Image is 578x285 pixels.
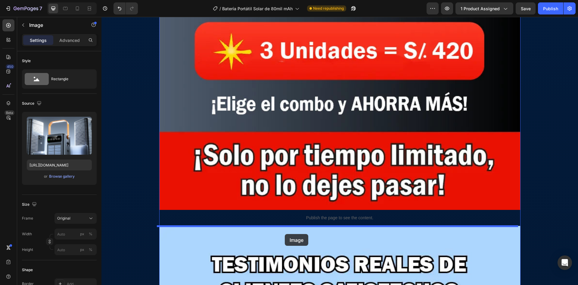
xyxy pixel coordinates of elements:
span: Need republishing [313,6,344,11]
div: Beta [5,110,14,115]
button: Save [516,2,536,14]
div: Rectangle [51,72,88,86]
div: Open Intercom Messenger [558,255,572,270]
p: Settings [30,37,47,43]
span: / [219,5,221,12]
button: 1 product assigned [455,2,513,14]
input: px% [54,229,97,239]
p: Image [29,21,80,29]
span: 1 product assigned [461,5,500,12]
label: Frame [22,216,33,221]
img: preview-image [27,117,92,155]
span: Save [521,6,531,11]
div: % [89,231,92,237]
button: Browse gallery [49,173,75,179]
iframe: Design area [101,17,578,285]
button: Original [54,213,97,224]
button: % [79,230,86,238]
label: Height [22,247,33,252]
div: Undo/Redo [113,2,138,14]
div: Source [22,100,43,108]
div: Style [22,58,31,64]
input: https://example.com/image.jpg [27,160,92,170]
span: or [44,173,48,180]
button: px [87,230,94,238]
div: % [89,247,92,252]
label: Width [22,231,32,237]
button: px [87,246,94,253]
button: 7 [2,2,45,14]
p: Advanced [59,37,80,43]
div: Shape [22,267,33,273]
div: px [80,231,84,237]
div: px [80,247,84,252]
div: Publish [543,5,558,12]
button: % [79,246,86,253]
button: Publish [538,2,563,14]
input: px% [54,244,97,255]
span: Original [57,216,70,221]
div: Size [22,201,38,209]
div: 450 [6,64,14,69]
p: 7 [39,5,42,12]
span: Batería Portátil Solar de 80mil mAh [222,5,293,12]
